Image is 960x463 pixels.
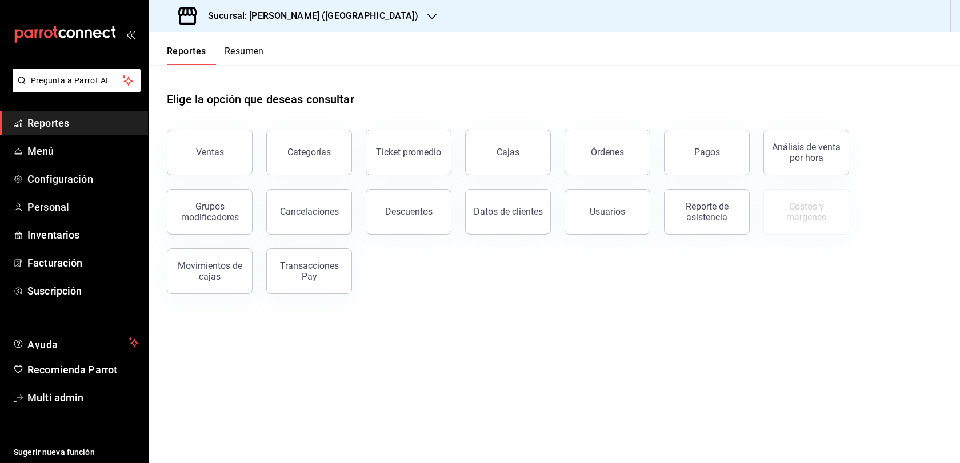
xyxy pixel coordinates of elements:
[27,362,139,377] span: Recomienda Parrot
[671,201,742,223] div: Reporte de asistencia
[376,147,441,158] div: Ticket promedio
[13,69,141,92] button: Pregunta a Parrot AI
[280,206,339,217] div: Cancelaciones
[27,171,139,187] span: Configuración
[196,147,224,158] div: Ventas
[771,142,842,163] div: Análisis de venta por hora
[465,130,551,175] button: Cajas
[167,46,264,65] div: navigation tabs
[664,189,750,235] button: Reporte de asistencia
[474,206,543,217] div: Datos de clientes
[8,83,141,95] a: Pregunta a Parrot AI
[27,199,139,215] span: Personal
[763,130,849,175] button: Análisis de venta por hora
[167,91,354,108] h1: Elige la opción que deseas consultar
[174,201,245,223] div: Grupos modificadores
[266,130,352,175] button: Categorías
[385,206,433,217] div: Descuentos
[167,46,206,65] button: Reportes
[366,130,451,175] button: Ticket promedio
[225,46,264,65] button: Resumen
[771,201,842,223] div: Costos y márgenes
[266,189,352,235] button: Cancelaciones
[274,260,345,282] div: Transacciones Pay
[14,446,139,458] span: Sugerir nueva función
[565,130,650,175] button: Órdenes
[167,189,253,235] button: Grupos modificadores
[565,189,650,235] button: Usuarios
[664,130,750,175] button: Pagos
[27,255,139,271] span: Facturación
[27,390,139,405] span: Multi admin
[497,147,519,158] div: Cajas
[366,189,451,235] button: Descuentos
[287,147,331,158] div: Categorías
[27,115,139,131] span: Reportes
[465,189,551,235] button: Datos de clientes
[27,227,139,243] span: Inventarios
[174,260,245,282] div: Movimientos de cajas
[27,336,124,349] span: Ayuda
[266,248,352,294] button: Transacciones Pay
[167,248,253,294] button: Movimientos de cajas
[199,9,418,23] h3: Sucursal: [PERSON_NAME] ([GEOGRAPHIC_DATA])
[27,283,139,299] span: Suscripción
[27,143,139,159] span: Menú
[591,147,624,158] div: Órdenes
[763,189,849,235] button: Contrata inventarios para ver este reporte
[126,30,135,39] button: open_drawer_menu
[590,206,625,217] div: Usuarios
[167,130,253,175] button: Ventas
[694,147,720,158] div: Pagos
[31,75,123,87] span: Pregunta a Parrot AI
